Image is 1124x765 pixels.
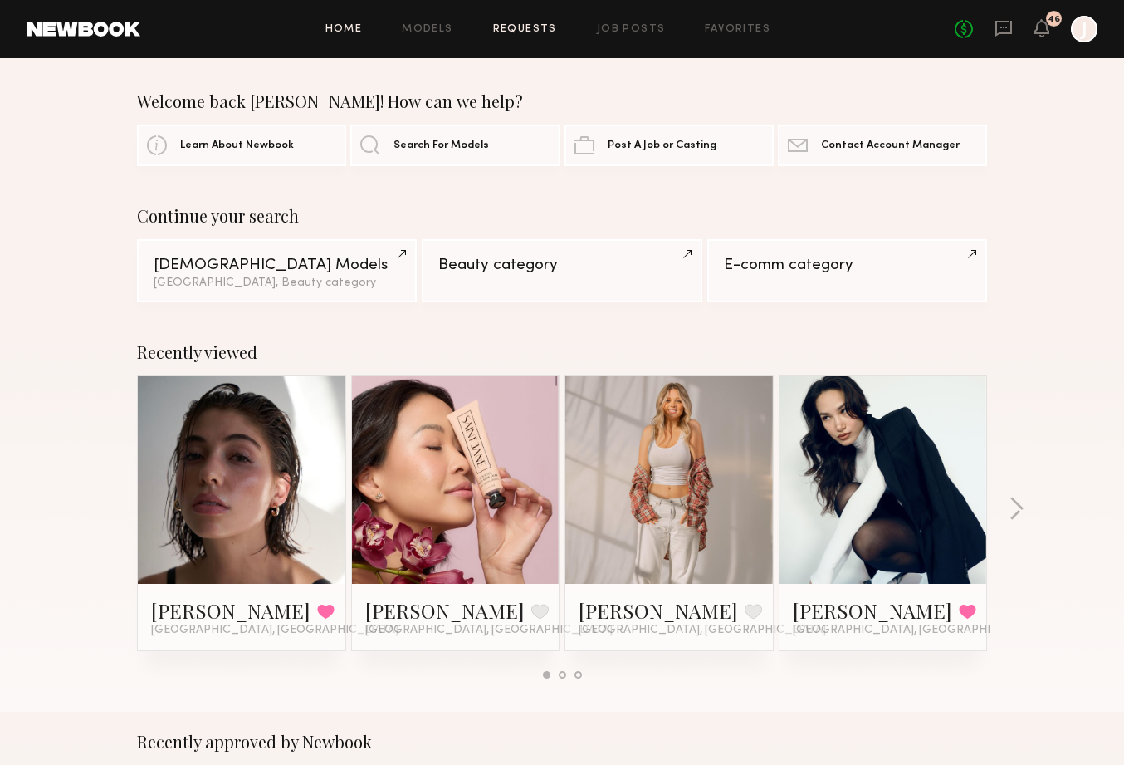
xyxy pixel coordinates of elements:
[438,257,685,273] div: Beauty category
[793,597,952,624] a: [PERSON_NAME]
[137,732,987,752] div: Recently approved by Newbook
[154,257,400,273] div: [DEMOGRAPHIC_DATA] Models
[151,624,398,637] span: [GEOGRAPHIC_DATA], [GEOGRAPHIC_DATA]
[579,624,826,637] span: [GEOGRAPHIC_DATA], [GEOGRAPHIC_DATA]
[151,597,310,624] a: [PERSON_NAME]
[137,206,987,226] div: Continue your search
[1071,16,1097,42] a: J
[724,257,970,273] div: E-comm category
[707,239,987,302] a: E-comm category
[422,239,701,302] a: Beauty category
[597,24,666,35] a: Job Posts
[180,140,294,151] span: Learn About Newbook
[365,597,525,624] a: [PERSON_NAME]
[1048,15,1060,24] div: 46
[608,140,716,151] span: Post A Job or Casting
[325,24,363,35] a: Home
[154,277,400,289] div: [GEOGRAPHIC_DATA], Beauty category
[137,239,417,302] a: [DEMOGRAPHIC_DATA] Models[GEOGRAPHIC_DATA], Beauty category
[579,597,738,624] a: [PERSON_NAME]
[137,91,987,111] div: Welcome back [PERSON_NAME]! How can we help?
[402,24,452,35] a: Models
[350,125,560,166] a: Search For Models
[793,624,1040,637] span: [GEOGRAPHIC_DATA], [GEOGRAPHIC_DATA]
[137,125,346,166] a: Learn About Newbook
[821,140,960,151] span: Contact Account Manager
[778,125,987,166] a: Contact Account Manager
[137,342,987,362] div: Recently viewed
[493,24,557,35] a: Requests
[705,24,770,35] a: Favorites
[365,624,613,637] span: [GEOGRAPHIC_DATA], [GEOGRAPHIC_DATA]
[393,140,489,151] span: Search For Models
[564,125,774,166] a: Post A Job or Casting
